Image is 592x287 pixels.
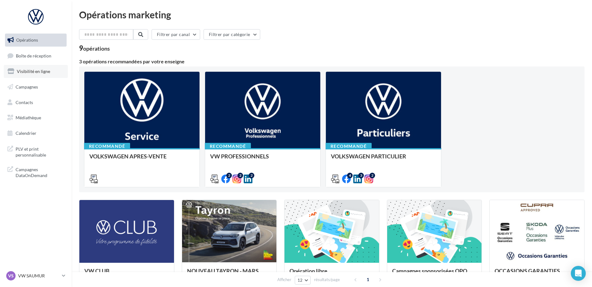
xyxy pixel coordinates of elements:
span: résultats/page [314,277,340,283]
span: 12 [298,278,303,283]
span: Campagnes sponsorisées OPO [392,267,467,274]
span: Campagnes DataOnDemand [16,165,64,179]
a: Campagnes [4,80,68,93]
span: Opérations [16,37,38,43]
span: VOLKSWAGEN PARTICULIER [331,153,406,160]
a: Contacts [4,96,68,109]
div: 9 [79,45,110,52]
span: Boîte de réception [16,53,51,58]
button: Filtrer par catégorie [204,29,260,40]
a: Médiathèque [4,111,68,124]
span: Contacts [16,99,33,105]
a: Visibilité en ligne [4,65,68,78]
div: 2 [249,173,254,178]
span: PLV et print personnalisable [16,145,64,158]
span: VS [8,273,14,279]
div: Opérations marketing [79,10,585,19]
div: 2 [369,173,375,178]
div: 4 [347,173,353,178]
p: VW SAUMUR [18,273,59,279]
div: Recommandé [84,143,130,150]
div: 3 [358,173,364,178]
div: 2 [237,173,243,178]
a: Boîte de réception [4,49,68,62]
div: 3 opérations recommandées par votre enseigne [79,59,585,64]
button: Filtrer par canal [152,29,200,40]
span: OCCASIONS GARANTIES [495,267,560,274]
div: Open Intercom Messenger [571,266,586,281]
a: Campagnes DataOnDemand [4,163,68,181]
span: Campagnes [16,84,38,89]
div: 2 [226,173,232,178]
span: VW PROFESSIONNELS [210,153,269,160]
div: Recommandé [205,143,251,150]
a: VS VW SAUMUR [5,270,67,282]
span: Médiathèque [16,115,41,120]
a: Opérations [4,34,68,47]
span: 1 [363,275,373,285]
span: Calendrier [16,130,36,136]
a: PLV et print personnalisable [4,142,68,161]
div: Recommandé [326,143,372,150]
span: Visibilité en ligne [17,69,50,74]
span: VOLKSWAGEN APRES-VENTE [89,153,167,160]
span: Opération libre [289,267,327,274]
button: 12 [295,276,311,285]
a: Calendrier [4,127,68,140]
div: opérations [83,46,110,51]
span: Afficher [277,277,291,283]
span: VW CLUB [84,267,110,274]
